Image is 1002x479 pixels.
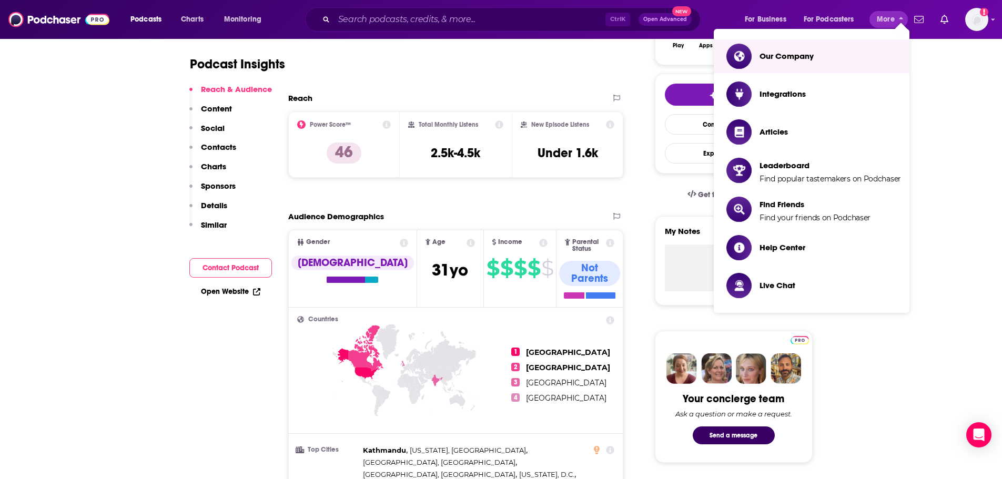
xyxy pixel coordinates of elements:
[698,190,780,199] span: Get this podcast via API
[498,239,522,246] span: Income
[511,348,520,356] span: 1
[531,121,589,128] h2: New Episode Listens
[791,334,809,344] a: Pro website
[760,89,806,99] span: Integrations
[791,336,809,344] img: Podchaser Pro
[760,280,795,290] span: Live Chat
[559,261,620,286] div: Not Parents
[760,51,814,61] span: Our Company
[639,13,692,26] button: Open AdvancedNew
[643,17,687,22] span: Open Advanced
[673,43,684,49] div: Play
[699,43,713,49] div: Apps
[760,213,871,222] span: Find your friends on Podchaser
[672,6,691,16] span: New
[965,8,988,31] button: Show profile menu
[514,260,527,277] span: $
[665,84,803,106] button: tell me why sparkleTell Me Why
[528,260,540,277] span: $
[201,181,236,191] p: Sponsors
[432,239,446,246] span: Age
[760,174,901,184] span: Find popular tastemakers on Podchaser
[519,470,574,478] span: [US_STATE], D.C.
[737,11,799,28] button: open menu
[797,11,869,28] button: open menu
[201,142,236,152] p: Contacts
[936,11,953,28] a: Show notifications dropdown
[310,121,351,128] h2: Power Score™
[363,458,515,466] span: [GEOGRAPHIC_DATA], [GEOGRAPHIC_DATA]
[201,220,227,230] p: Similar
[511,378,520,386] span: 3
[308,316,338,323] span: Countries
[683,392,784,405] div: Your concierge team
[201,287,260,296] a: Open Website
[363,444,408,456] span: ,
[410,444,528,456] span: ,
[760,160,901,170] span: Leaderboard
[760,199,871,209] span: Find Friends
[665,143,803,164] button: Export One-Sheet
[526,363,610,372] span: [GEOGRAPHIC_DATA]
[966,422,991,447] div: Open Intercom Messenger
[130,12,161,27] span: Podcasts
[410,446,526,454] span: [US_STATE], [GEOGRAPHIC_DATA]
[123,11,175,28] button: open menu
[224,12,261,27] span: Monitoring
[745,12,786,27] span: For Business
[291,256,414,270] div: [DEMOGRAPHIC_DATA]
[189,220,227,239] button: Similar
[201,161,226,171] p: Charts
[965,8,988,31] img: User Profile
[189,200,227,220] button: Details
[189,142,236,161] button: Contacts
[572,239,604,252] span: Parental Status
[189,258,272,278] button: Contact Podcast
[306,239,330,246] span: Gender
[189,181,236,200] button: Sponsors
[500,260,513,277] span: $
[217,11,275,28] button: open menu
[910,11,928,28] a: Show notifications dropdown
[363,456,517,468] span: ,
[431,145,480,161] h3: 2.5k-4.5k
[804,12,854,27] span: For Podcasters
[701,353,732,384] img: Barbara Profile
[201,123,225,133] p: Social
[666,353,697,384] img: Sydney Profile
[526,378,606,388] span: [GEOGRAPHIC_DATA]
[334,11,605,28] input: Search podcasts, credits, & more...
[419,121,478,128] h2: Total Monthly Listens
[675,410,792,418] div: Ask a question or make a request.
[665,114,803,135] a: Contact This Podcast
[980,8,988,16] svg: Add a profile image
[432,260,468,280] span: 31 yo
[189,84,272,104] button: Reach & Audience
[201,104,232,114] p: Content
[605,13,630,26] span: Ctrl K
[190,56,285,72] h1: Podcast Insights
[181,12,204,27] span: Charts
[760,242,805,252] span: Help Center
[760,127,788,137] span: Articles
[693,426,775,444] button: Send a message
[201,200,227,210] p: Details
[511,363,520,371] span: 2
[538,145,598,161] h3: Under 1.6k
[288,93,312,103] h2: Reach
[201,84,272,94] p: Reach & Audience
[189,161,226,181] button: Charts
[877,12,895,27] span: More
[327,142,361,164] p: 46
[736,353,766,384] img: Jules Profile
[526,348,610,357] span: [GEOGRAPHIC_DATA]
[487,260,499,277] span: $
[541,260,553,277] span: $
[174,11,210,28] a: Charts
[363,470,515,478] span: [GEOGRAPHIC_DATA], [GEOGRAPHIC_DATA]
[511,393,520,402] span: 4
[189,104,232,123] button: Content
[189,123,225,142] button: Social
[771,353,801,384] img: Jon Profile
[965,8,988,31] span: Logged in as HavasFormulab2b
